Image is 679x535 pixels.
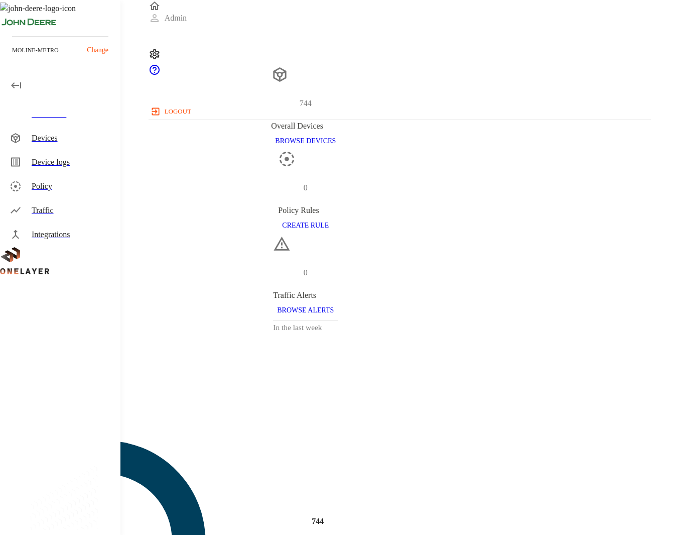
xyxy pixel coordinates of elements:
div: Overall Devices [271,120,340,132]
button: CREATE RULE [278,217,333,235]
div: Traffic Alerts [273,289,338,301]
button: logout [149,103,195,120]
h4: 744 [312,515,324,527]
p: Admin [165,12,187,24]
a: BROWSE ALERTS [273,305,338,314]
a: logout [149,103,651,120]
p: 0 [304,182,308,194]
span: Support Portal [149,69,161,77]
button: BROWSE DEVICES [271,132,340,151]
h3: In the last week [273,320,338,334]
div: Policy Rules [278,204,333,217]
a: CREATE RULE [278,221,333,229]
a: BROWSE DEVICES [271,136,340,145]
button: BROWSE ALERTS [273,301,338,320]
a: onelayer-support [149,69,161,77]
p: 0 [304,267,308,279]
